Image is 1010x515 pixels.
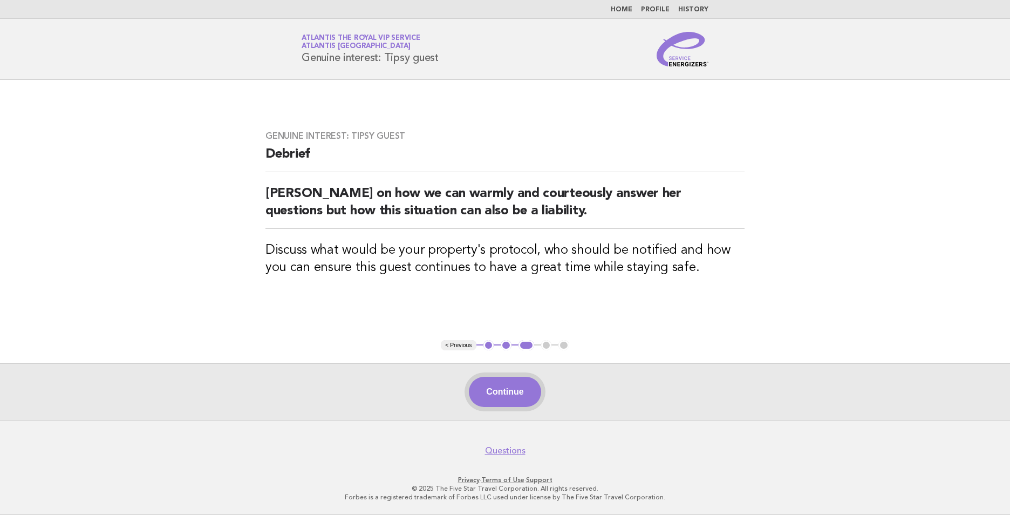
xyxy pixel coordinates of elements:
p: Forbes is a registered trademark of Forbes LLC used under license by The Five Star Travel Corpora... [175,493,835,502]
p: © 2025 The Five Star Travel Corporation. All rights reserved. [175,484,835,493]
a: Support [526,476,552,484]
a: Privacy [458,476,480,484]
a: Atlantis the Royal VIP ServiceAtlantis [GEOGRAPHIC_DATA] [302,35,420,50]
h1: Genuine interest: Tipsy guest [302,35,439,63]
button: 1 [483,340,494,351]
a: Profile [641,6,670,13]
a: Terms of Use [481,476,524,484]
button: Continue [469,377,541,407]
span: Atlantis [GEOGRAPHIC_DATA] [302,43,411,50]
button: 3 [518,340,534,351]
button: < Previous [441,340,476,351]
h2: Debrief [265,146,745,172]
button: 2 [501,340,511,351]
h2: [PERSON_NAME] on how we can warmly and courteously answer her questions but how this situation ca... [265,185,745,229]
p: · · [175,476,835,484]
a: Home [611,6,632,13]
img: Service Energizers [657,32,708,66]
a: History [678,6,708,13]
h3: Genuine interest: Tipsy guest [265,131,745,141]
h3: Discuss what would be your property's protocol, who should be notified and how you can ensure thi... [265,242,745,276]
a: Questions [485,445,526,456]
